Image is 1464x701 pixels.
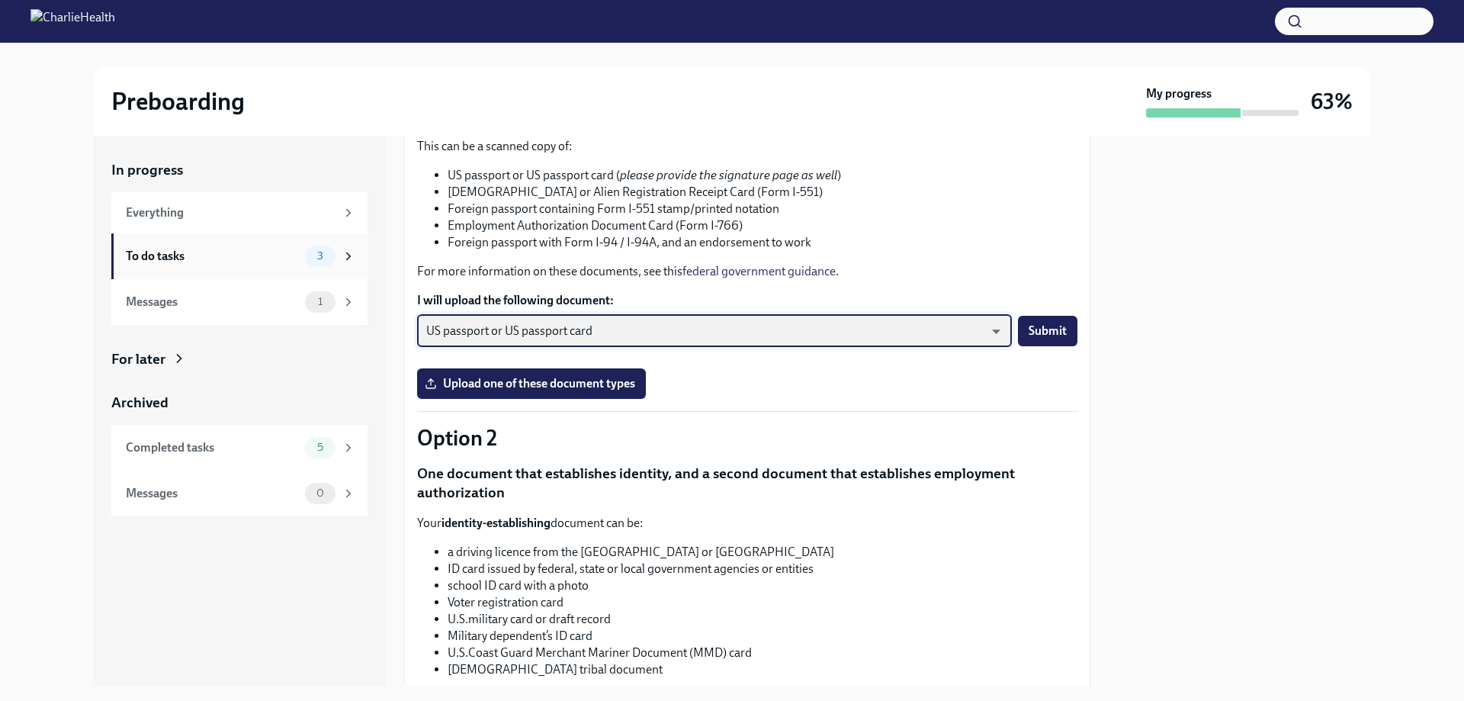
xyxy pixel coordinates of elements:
[448,167,1077,184] li: US passport or US passport card ( )
[111,349,165,369] div: For later
[126,294,299,310] div: Messages
[448,661,1077,678] li: [DEMOGRAPHIC_DATA] tribal document
[448,234,1077,251] li: Foreign passport with Form I-94 / I-94A, and an endorsement to work
[448,561,1077,577] li: ID card issued by federal, state or local government agencies or entities
[111,349,368,369] a: For later
[417,424,1077,452] p: Option 2
[111,425,368,471] a: Completed tasks5
[111,279,368,325] a: Messages1
[417,315,1012,347] div: US passport or US passport card
[448,184,1077,201] li: [DEMOGRAPHIC_DATA] or Alien Registration Receipt Card (Form I-551)
[126,204,335,221] div: Everything
[417,292,1077,309] label: I will upload the following document:
[111,393,368,413] a: Archived
[30,9,115,34] img: CharlieHealth
[620,168,837,182] em: please provide the signature page as well
[1146,85,1212,102] strong: My progress
[682,264,836,278] a: federal government guidance
[441,516,551,530] strong: identity-establishing
[417,138,1077,155] p: This can be a scanned copy of:
[111,160,368,180] a: In progress
[126,485,299,502] div: Messages
[111,471,368,516] a: Messages0
[126,439,299,456] div: Completed tasks
[417,464,1077,503] p: One document that establishes identity, and a second document that establishes employment authori...
[448,611,1077,628] li: U.S.military card or draft record
[308,250,332,262] span: 3
[1311,88,1353,115] h3: 63%
[417,368,646,399] label: Upload one of these document types
[126,248,299,265] div: To do tasks
[308,442,332,453] span: 5
[448,544,1077,561] li: a driving licence from the [GEOGRAPHIC_DATA] or [GEOGRAPHIC_DATA]
[1018,316,1077,346] button: Submit
[428,376,635,391] span: Upload one of these document types
[417,515,1077,532] p: Your document can be:
[309,296,332,307] span: 1
[1029,323,1067,339] span: Submit
[307,487,333,499] span: 0
[448,628,1077,645] li: Military dependent’s ID card
[448,201,1077,217] li: Foreign passport containing Form I-551 stamp/printed notation
[448,594,1077,611] li: Voter registration card
[448,645,1077,661] li: U.S.Coast Guard Merchant Mariner Document (MMD) card
[448,217,1077,234] li: Employment Authorization Document Card (Form I-766)
[111,86,245,117] h2: Preboarding
[417,263,1077,280] p: For more information on these documents, see this .
[111,192,368,233] a: Everything
[448,577,1077,594] li: school ID card with a photo
[111,233,368,279] a: To do tasks3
